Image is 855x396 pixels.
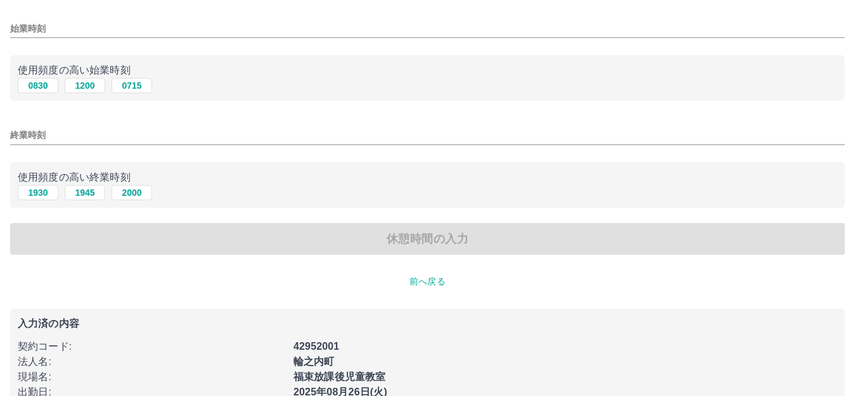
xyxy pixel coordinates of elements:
[112,185,152,200] button: 2000
[18,78,58,93] button: 0830
[18,185,58,200] button: 1930
[18,339,286,354] p: 契約コード :
[18,319,837,329] p: 入力済の内容
[18,63,837,78] p: 使用頻度の高い始業時刻
[293,356,335,367] b: 輪之内町
[65,78,105,93] button: 1200
[10,275,845,288] p: 前へ戻る
[112,78,152,93] button: 0715
[65,185,105,200] button: 1945
[293,341,339,352] b: 42952001
[18,354,286,369] p: 法人名 :
[293,371,385,382] b: 福束放課後児童教室
[18,170,837,185] p: 使用頻度の高い終業時刻
[18,369,286,385] p: 現場名 :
